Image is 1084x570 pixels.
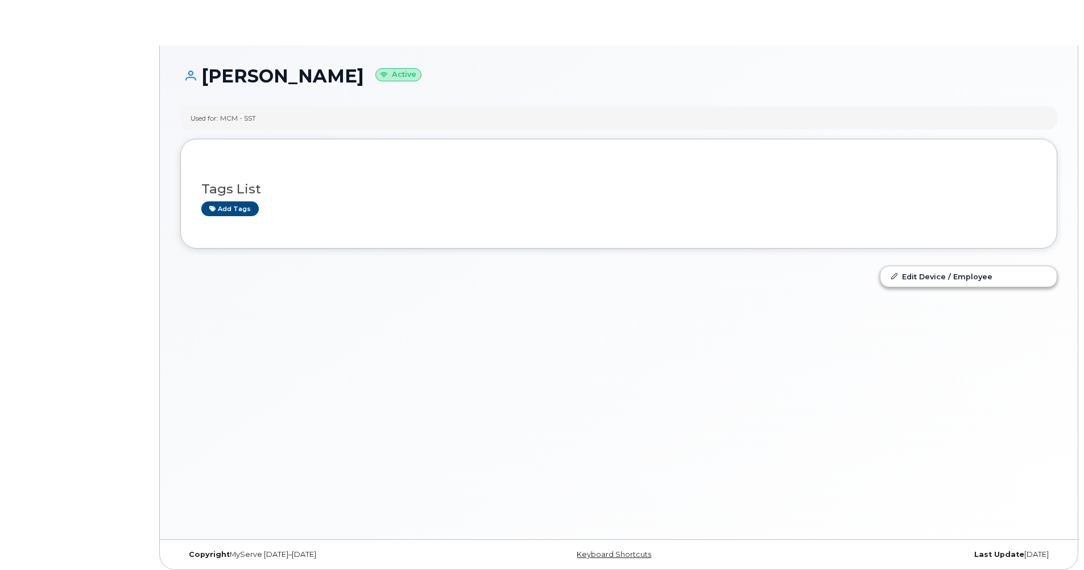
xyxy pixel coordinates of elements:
[201,182,1036,196] h3: Tags List
[180,550,473,559] div: MyServe [DATE]–[DATE]
[189,550,230,559] strong: Copyright
[180,66,1057,86] h1: [PERSON_NAME]
[974,550,1024,559] strong: Last Update
[375,68,421,81] small: Active
[201,201,259,216] a: Add tags
[765,550,1057,559] div: [DATE]
[880,266,1057,287] a: Edit Device / Employee
[577,550,651,559] a: Keyboard Shortcuts
[191,113,256,123] div: Used for: MCM - SST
